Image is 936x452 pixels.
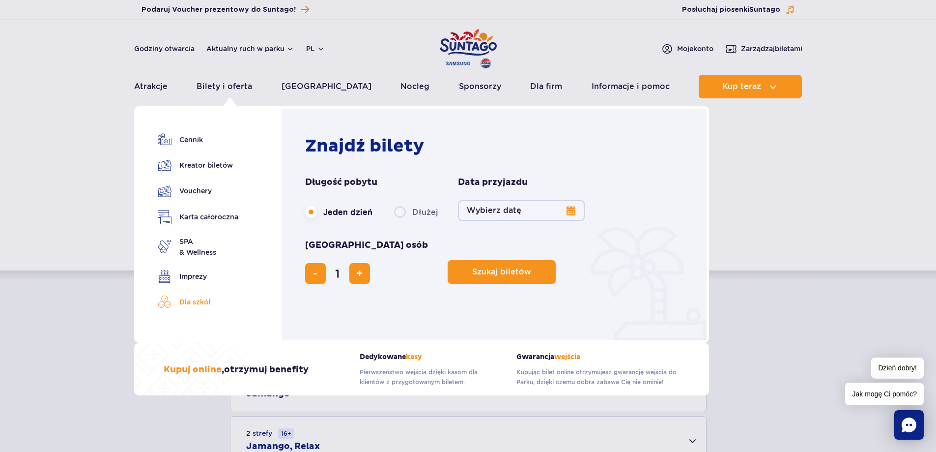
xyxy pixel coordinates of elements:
[158,184,238,198] a: Vouchery
[158,133,238,147] a: Cennik
[134,75,168,98] a: Atrakcje
[305,202,372,222] label: Jeden dzień
[677,44,713,54] span: Moje konto
[305,240,428,251] span: [GEOGRAPHIC_DATA] osób
[516,353,680,361] strong: Gwarancja
[516,367,680,387] p: Kupując bilet online otrzymujesz gwarancję wejścia do Parku, dzięki czemu dobra zabawa Cię nie om...
[661,43,713,55] a: Mojekonto
[164,364,222,375] span: Kupuj online
[530,75,562,98] a: Dla firm
[134,44,195,54] a: Godziny otwarcia
[459,75,501,98] a: Sponsorzy
[306,44,325,54] button: pl
[305,177,377,188] span: Długość pobytu
[158,270,238,283] a: Imprezy
[326,262,349,285] input: liczba biletów
[448,260,556,284] button: Szukaj biletów
[725,43,802,55] a: Zarządzajbiletami
[305,263,326,284] button: usuń bilet
[554,353,580,361] span: wejścia
[197,75,252,98] a: Bilety i oferta
[871,358,924,379] span: Dzień dobry!
[722,82,761,91] span: Kup teraz
[458,200,585,221] button: Wybierz datę
[741,44,802,54] span: Zarządzaj biletami
[305,177,688,284] form: Planowanie wizyty w Park of Poland
[305,135,424,157] strong: Znajdź bilety
[394,202,438,222] label: Dłużej
[699,75,802,98] button: Kup teraz
[472,268,531,276] span: Szukaj biletów
[458,177,528,188] span: Data przyjazdu
[164,364,309,376] h3: , otrzymuj benefity
[158,236,238,258] a: SPA& Wellness
[400,75,429,98] a: Nocleg
[206,45,294,53] button: Aktualny ruch w parku
[158,158,238,172] a: Kreator biletów
[592,75,670,98] a: Informacje i pomoc
[282,75,371,98] a: [GEOGRAPHIC_DATA]
[406,353,422,361] span: kasy
[845,383,924,405] span: Jak mogę Ci pomóc?
[158,295,238,309] a: Dla szkół
[158,210,238,224] a: Karta całoroczna
[360,353,502,361] strong: Dedykowane
[360,367,502,387] p: Pierwszeństwo wejścia dzięki kasom dla klientów z przygotowanym biletem.
[894,410,924,440] div: Chat
[349,263,370,284] button: dodaj bilet
[179,236,216,258] span: SPA & Wellness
